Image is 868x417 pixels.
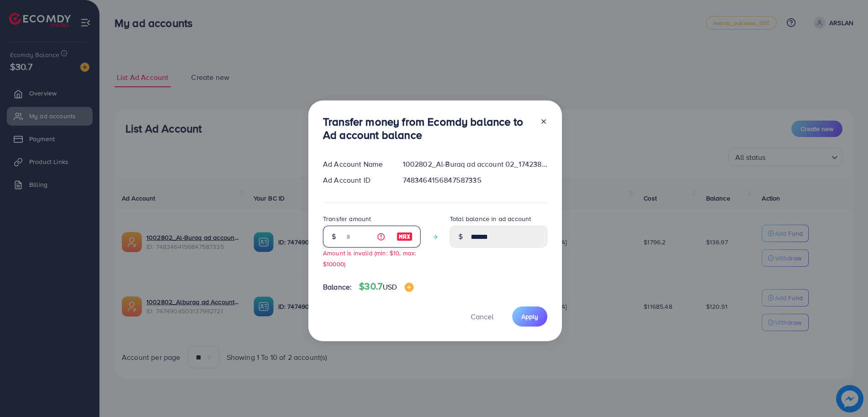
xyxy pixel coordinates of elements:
span: Cancel [471,311,494,322]
div: 7483464156847587335 [395,175,555,185]
small: Amount is invalid (min: $10, max: $10000) [323,248,416,268]
img: image [405,283,414,292]
label: Transfer amount [323,214,371,223]
div: 1002802_Al-Buraq ad account 02_1742380041767 [395,159,555,169]
label: Total balance in ad account [450,214,531,223]
img: image [396,231,413,242]
h3: Transfer money from Ecomdy balance to Ad account balance [323,115,533,142]
div: Ad Account ID [316,175,395,185]
div: Ad Account Name [316,159,395,169]
span: USD [383,282,397,292]
button: Apply [512,306,547,326]
span: Balance: [323,282,352,292]
h4: $30.7 [359,281,413,292]
button: Cancel [459,306,505,326]
span: Apply [521,312,538,321]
